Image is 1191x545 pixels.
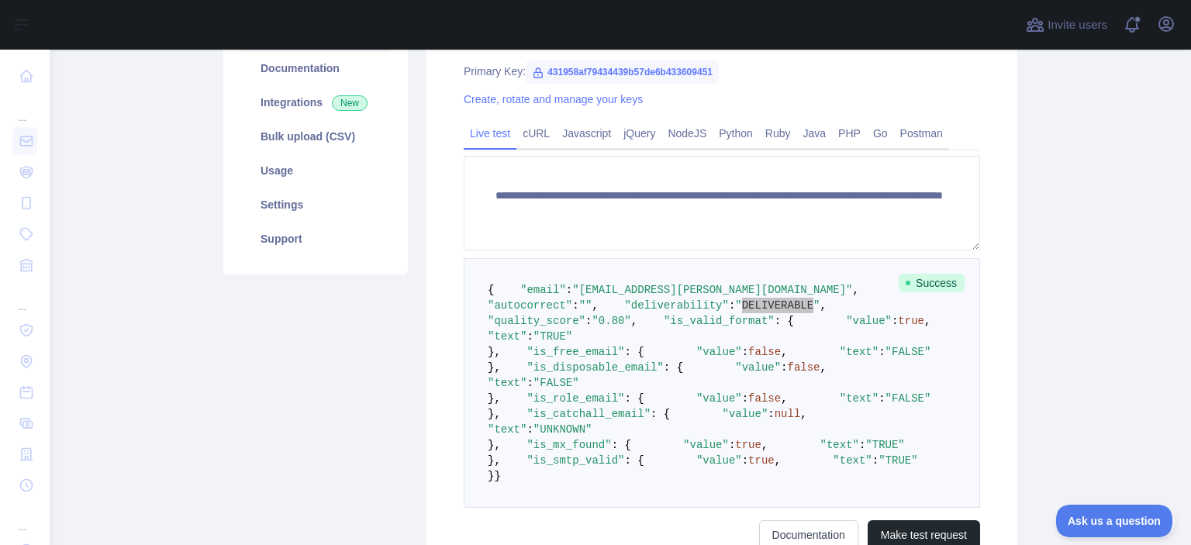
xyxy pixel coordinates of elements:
span: : [892,315,898,327]
span: , [820,361,827,374]
a: Support [242,222,389,256]
span: "autocorrect" [488,299,572,312]
span: "text" [820,439,859,451]
span: "quality_score" [488,315,585,327]
a: Create, rotate and manage your keys [464,93,643,105]
span: "UNKNOWN" [533,423,592,436]
span: { [488,284,494,296]
span: "value" [846,315,892,327]
span: : { [624,454,644,467]
a: Python [713,121,759,146]
a: Live test [464,121,516,146]
a: cURL [516,121,556,146]
span: : [526,423,533,436]
span: New [332,95,368,111]
span: true [735,439,761,451]
a: Go [867,121,894,146]
span: }, [488,346,501,358]
span: 431958af79434439b57de6b433609451 [526,60,719,84]
span: : { [664,361,683,374]
div: ... [12,93,37,124]
span: , [631,315,637,327]
span: : [729,439,735,451]
a: Javascript [556,121,617,146]
span: : { [624,392,644,405]
span: : [781,361,787,374]
span: : [526,377,533,389]
button: Invite users [1023,12,1110,37]
a: Documentation [242,51,389,85]
a: Postman [894,121,949,146]
span: : [768,408,774,420]
iframe: Toggle Customer Support [1056,505,1175,537]
span: true [748,454,775,467]
a: Integrations New [242,85,389,119]
span: "[EMAIL_ADDRESS][PERSON_NAME][DOMAIN_NAME]" [572,284,852,296]
span: , [924,315,930,327]
span: Success [899,274,965,292]
span: : [585,315,592,327]
span: "deliverability" [624,299,728,312]
span: "is_catchall_email" [526,408,651,420]
span: "email" [520,284,566,296]
span: , [761,439,768,451]
span: } [494,470,500,482]
span: "TRUE" [533,330,572,343]
span: "text" [488,377,526,389]
a: Ruby [759,121,797,146]
span: : [872,454,879,467]
span: }, [488,361,501,374]
span: "FALSE" [885,346,931,358]
a: NodeJS [661,121,713,146]
span: , [781,392,787,405]
span: "0.80" [592,315,630,327]
span: Invite users [1048,16,1107,34]
span: : [572,299,578,312]
div: ... [12,282,37,313]
a: Bulk upload (CSV) [242,119,389,153]
span: "is_free_email" [526,346,624,358]
a: PHP [832,121,867,146]
span: : [859,439,865,451]
span: , [775,454,781,467]
span: "TRUE" [865,439,904,451]
span: "text" [840,346,879,358]
span: "text" [488,423,526,436]
span: "value" [696,346,742,358]
span: : [879,346,885,358]
span: } [488,470,494,482]
span: "is_disposable_email" [526,361,663,374]
span: , [781,346,787,358]
span: "text" [488,330,526,343]
div: ... [12,502,37,533]
span: : [742,454,748,467]
a: Settings [242,188,389,222]
span: "is_role_email" [526,392,624,405]
span: "is_mx_found" [526,439,611,451]
span: : { [775,315,794,327]
span: "value" [696,454,742,467]
span: : [526,330,533,343]
span: false [748,392,781,405]
span: false [748,346,781,358]
span: "value" [683,439,729,451]
span: true [898,315,924,327]
span: }, [488,408,501,420]
span: , [800,408,806,420]
span: "TRUE" [879,454,917,467]
span: : [566,284,572,296]
a: Usage [242,153,389,188]
span: null [775,408,801,420]
span: "is_smtp_valid" [526,454,624,467]
span: "text" [840,392,879,405]
span: "" [579,299,592,312]
a: jQuery [617,121,661,146]
div: Primary Key: [464,64,980,79]
span: }, [488,454,501,467]
span: "FALSE" [885,392,931,405]
span: : [742,346,748,358]
span: "value" [735,361,781,374]
span: "DELIVERABLE" [735,299,820,312]
span: "FALSE" [533,377,579,389]
span: "is_valid_format" [664,315,775,327]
